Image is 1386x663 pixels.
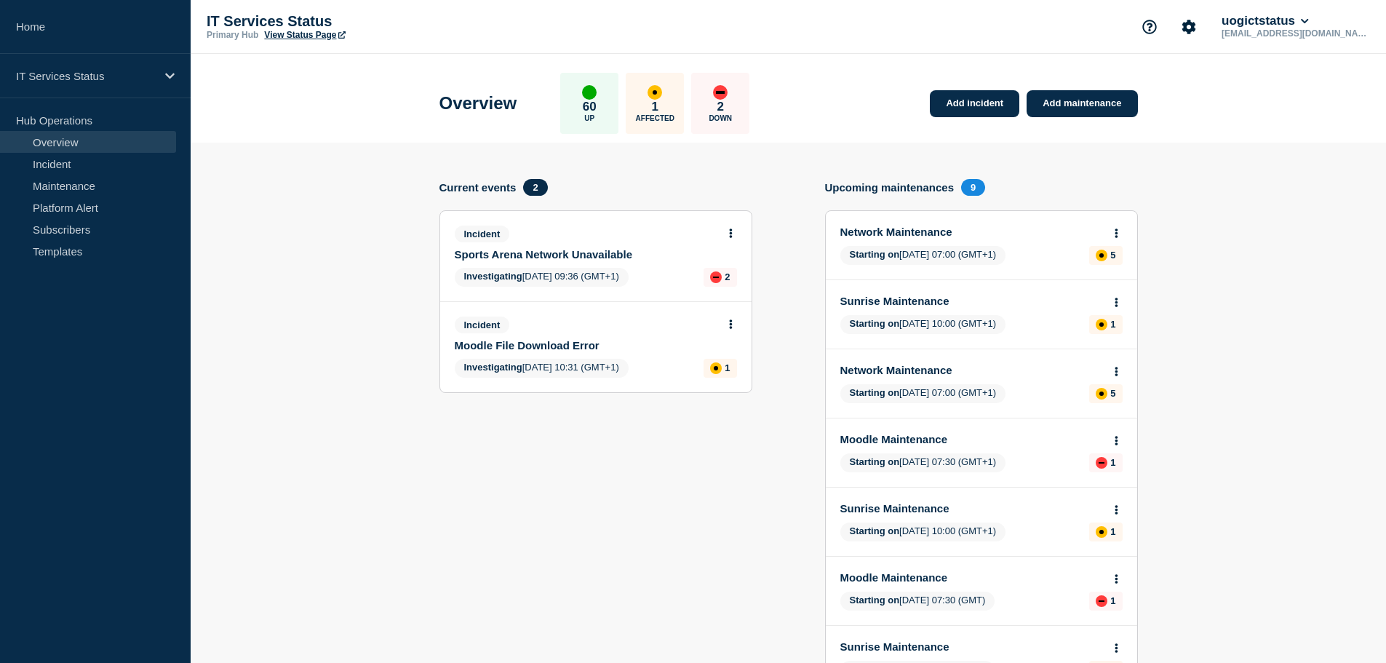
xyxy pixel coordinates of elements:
span: [DATE] 07:30 (GMT+1) [840,453,1006,472]
a: Moodle File Download Error [455,339,717,352]
a: Sunrise Maintenance [840,640,1103,653]
span: [DATE] 07:30 (GMT) [840,592,995,611]
a: Moodle Maintenance [840,571,1103,584]
div: affected [648,85,662,100]
div: down [713,85,728,100]
p: 1 [1110,595,1115,606]
div: affected [1096,319,1107,330]
button: uogictstatus [1219,14,1312,28]
div: affected [1096,526,1107,538]
p: 1 [1110,319,1115,330]
h4: Upcoming maintenances [825,181,955,194]
p: 60 [583,100,597,114]
p: Affected [636,114,674,122]
button: Support [1134,12,1165,42]
span: [DATE] 07:00 (GMT+1) [840,246,1006,265]
p: Down [709,114,732,122]
div: affected [1096,388,1107,400]
span: Incident [455,317,510,333]
span: [DATE] 07:00 (GMT+1) [840,384,1006,403]
p: [EMAIL_ADDRESS][DOMAIN_NAME] [1219,28,1370,39]
p: Up [584,114,594,122]
a: Sports Arena Network Unavailable [455,248,717,261]
p: 1 [725,362,730,373]
p: 1 [1110,457,1115,468]
span: [DATE] 10:00 (GMT+1) [840,315,1006,334]
span: Incident [455,226,510,242]
span: Investigating [464,271,522,282]
p: 1 [652,100,658,114]
div: up [582,85,597,100]
a: Sunrise Maintenance [840,295,1103,307]
a: Network Maintenance [840,364,1103,376]
p: 5 [1110,250,1115,261]
span: [DATE] 09:36 (GMT+1) [455,268,629,287]
button: Account settings [1174,12,1204,42]
a: Add maintenance [1027,90,1137,117]
h1: Overview [439,93,517,114]
p: IT Services Status [207,13,498,30]
a: Sunrise Maintenance [840,502,1103,515]
div: down [710,271,722,283]
span: Starting on [850,387,900,398]
a: Moodle Maintenance [840,433,1103,445]
div: affected [710,362,722,374]
p: Primary Hub [207,30,258,40]
span: Starting on [850,249,900,260]
div: down [1096,457,1107,469]
p: 2 [717,100,724,114]
a: View Status Page [264,30,345,40]
p: 5 [1110,388,1115,399]
a: Add incident [930,90,1019,117]
h4: Current events [439,181,517,194]
div: down [1096,595,1107,607]
a: Network Maintenance [840,226,1103,238]
span: Starting on [850,525,900,536]
span: Investigating [464,362,522,373]
span: 9 [961,179,985,196]
span: Starting on [850,456,900,467]
span: 2 [523,179,547,196]
p: 1 [1110,526,1115,537]
span: [DATE] 10:31 (GMT+1) [455,359,629,378]
span: Starting on [850,318,900,329]
span: [DATE] 10:00 (GMT+1) [840,523,1006,541]
div: affected [1096,250,1107,261]
span: Starting on [850,595,900,606]
p: IT Services Status [16,70,156,82]
p: 2 [725,271,730,282]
